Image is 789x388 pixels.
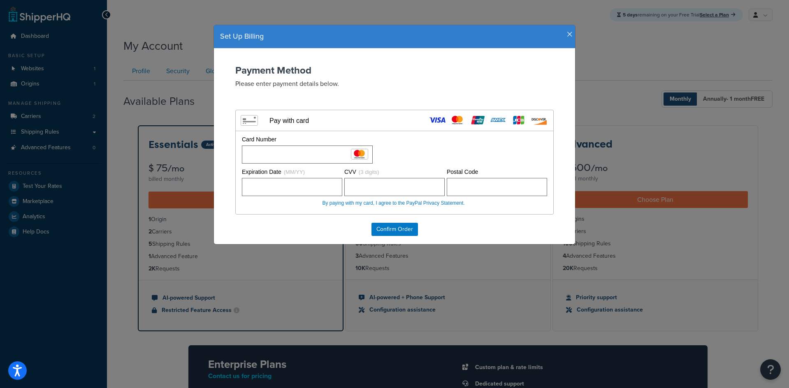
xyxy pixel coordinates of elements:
iframe: Secure Credit Card Frame - CVV [348,178,441,196]
input: Confirm Order [371,223,418,236]
div: Postal Code [447,168,547,176]
div: CVV [344,168,445,176]
iframe: Secure Credit Card Frame - Expiration Date [246,178,339,196]
div: Card Number [242,136,373,144]
div: Pay with card [269,117,309,125]
div: Expiration Date [242,168,342,176]
iframe: Secure Credit Card Frame - Postal Code [450,178,543,196]
p: Please enter payment details below. [235,79,554,88]
iframe: Secure Credit Card Frame - Credit Card Number [246,146,369,163]
span: (3 digits) [359,169,379,175]
a: By paying with my card, I agree to the PayPal Privacy Statement. [322,200,464,206]
h4: Set Up Billing [220,31,569,42]
span: (MM/YY) [284,169,305,175]
h2: Payment Method [235,65,554,76]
